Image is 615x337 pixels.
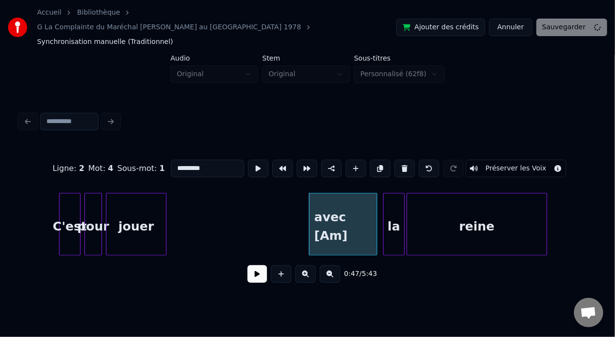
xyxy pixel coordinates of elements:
[53,163,84,174] div: Ligne :
[79,164,84,173] span: 2
[344,269,368,279] div: /
[466,160,567,177] button: Toggle
[77,8,120,18] a: Bibliothèque
[362,269,377,279] span: 5:43
[108,164,113,173] span: 4
[170,55,258,62] label: Audio
[37,37,173,47] span: Synchronisation manuelle (Traditionnel)
[117,163,164,174] div: Sous-mot :
[574,298,603,327] a: Ouvrir le chat
[396,19,485,36] button: Ajouter des crédits
[8,18,27,37] img: youka
[37,8,61,18] a: Accueil
[37,8,396,47] nav: breadcrumb
[354,55,444,62] label: Sous-titres
[262,55,350,62] label: Stem
[160,164,165,173] span: 1
[489,19,532,36] button: Annuler
[88,163,114,174] div: Mot :
[344,269,359,279] span: 0:47
[37,22,301,32] a: G La Complainte du Maréchal [PERSON_NAME] au [GEOGRAPHIC_DATA] 1978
